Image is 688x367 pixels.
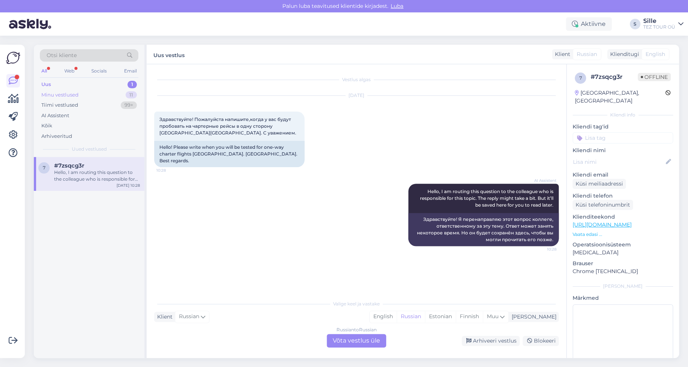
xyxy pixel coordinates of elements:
[41,133,72,140] div: Arhiveeritud
[408,213,559,246] div: Здравствуйте! Я перенаправляю этот вопрос коллеге, ответственному за эту тему. Ответ может занять...
[41,101,78,109] div: Tiimi vestlused
[123,66,138,76] div: Email
[573,267,673,275] p: Chrome [TECHNICAL_ID]
[573,123,673,131] p: Kliendi tag'id
[54,169,140,183] div: Hello, I am routing this question to the colleague who is responsible for this topic. The reply m...
[573,146,673,154] p: Kliendi nimi
[573,260,673,267] p: Brauser
[552,50,570,58] div: Klient
[575,89,665,105] div: [GEOGRAPHIC_DATA], [GEOGRAPHIC_DATA]
[127,81,137,88] div: 1
[528,178,556,183] span: AI Assistent
[573,221,632,228] a: [URL][DOMAIN_NAME]
[397,311,425,322] div: Russian
[573,171,673,179] p: Kliendi email
[523,336,559,346] div: Blokeeri
[41,91,79,99] div: Minu vestlused
[154,141,305,167] div: Hello! Please write when you will be tested for one-way charter flights [GEOGRAPHIC_DATA]. [GEOGR...
[528,246,556,252] span: 10:28
[573,112,673,118] div: Kliendi info
[6,51,20,65] img: Askly Logo
[47,51,77,59] span: Otsi kliente
[420,189,555,208] span: Hello, I am routing this question to the colleague who is responsible for this topic. The reply m...
[573,241,673,249] p: Operatsioonisüsteem
[643,24,675,30] div: TEZ TOUR OÜ
[462,336,520,346] div: Arhiveeri vestlus
[579,75,582,81] span: 7
[153,49,185,59] label: Uus vestlus
[41,81,51,88] div: Uus
[43,165,45,171] span: 7
[154,76,559,83] div: Vestlus algas
[41,112,69,119] div: AI Assistent
[154,301,559,307] div: Valige keel ja vastake
[573,294,673,302] p: Märkmed
[63,66,76,76] div: Web
[388,3,406,9] span: Luba
[573,231,673,238] p: Vaata edasi ...
[154,313,173,321] div: Klient
[456,311,483,322] div: Finnish
[370,311,397,322] div: English
[638,73,671,81] span: Offline
[573,192,673,200] p: Kliendi telefon
[630,19,640,29] div: S
[643,18,683,30] a: SilleTEZ TOUR OÜ
[41,122,52,130] div: Kõik
[573,283,673,290] div: [PERSON_NAME]
[573,179,626,189] div: Küsi meiliaadressi
[327,334,386,347] div: Võta vestlus üle
[566,17,612,31] div: Aktiivne
[121,101,137,109] div: 99+
[573,158,664,166] input: Lisa nimi
[509,313,556,321] div: [PERSON_NAME]
[40,66,48,76] div: All
[179,313,199,321] span: Russian
[573,249,673,257] p: [MEDICAL_DATA]
[646,50,665,58] span: English
[117,183,140,188] div: [DATE] 10:28
[573,200,633,210] div: Küsi telefoninumbrit
[336,326,377,333] div: Russian to Russian
[126,91,137,99] div: 11
[156,168,185,173] span: 10:28
[573,132,673,143] input: Lisa tag
[607,50,639,58] div: Klienditugi
[425,311,456,322] div: Estonian
[72,146,107,153] span: Uued vestlused
[159,116,296,136] span: Здравствуйте! Пожалуйста напишите,когда у вас будут пробовать на чартерные рейсы в одну сторону [...
[487,313,499,320] span: Muu
[577,50,597,58] span: Russian
[573,213,673,221] p: Klienditeekond
[643,18,675,24] div: Sille
[154,92,559,99] div: [DATE]
[591,72,638,82] div: # 7zsqcg3r
[90,66,108,76] div: Socials
[54,162,84,169] span: #7zsqcg3r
